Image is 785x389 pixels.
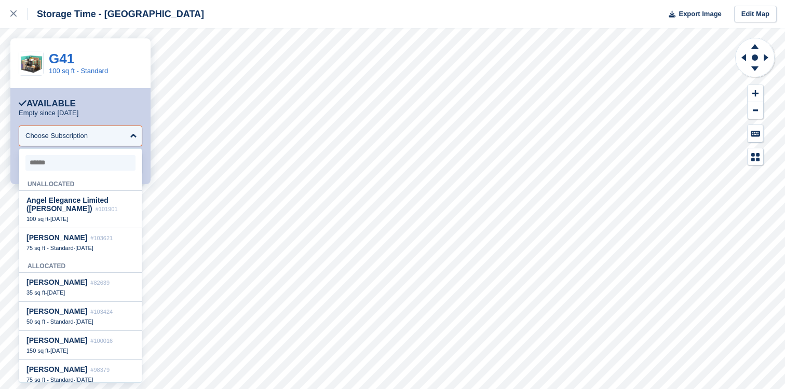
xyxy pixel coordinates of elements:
[679,9,721,19] span: Export Image
[26,348,48,354] span: 150 sq ft
[26,336,87,344] span: [PERSON_NAME]
[662,6,722,23] button: Export Image
[26,289,45,296] span: 35 sq ft
[75,377,93,383] span: [DATE]
[75,318,93,325] span: [DATE]
[26,215,134,223] div: -
[26,347,134,354] div: -
[26,289,134,296] div: -
[90,338,113,344] span: #100016
[90,235,113,241] span: #103621
[19,175,142,191] div: Unallocated
[26,377,74,383] span: 75 sq ft - Standard
[748,102,763,119] button: Zoom Out
[50,348,69,354] span: [DATE]
[28,8,204,20] div: Storage Time - [GEOGRAPHIC_DATA]
[19,99,76,109] div: Available
[26,318,74,325] span: 50 sq ft - Standard
[19,51,43,75] img: 100ft.jpg
[734,6,777,23] a: Edit Map
[25,131,88,141] div: Choose Subscription
[748,125,763,142] button: Keyboard Shortcuts
[26,278,87,286] span: [PERSON_NAME]
[90,280,110,286] span: #82639
[96,206,118,212] span: #101901
[19,257,142,273] div: Allocated
[19,109,78,117] p: Empty since [DATE]
[26,365,87,373] span: [PERSON_NAME]
[26,376,134,383] div: -
[50,216,69,222] span: [DATE]
[49,67,108,75] a: 100 sq ft - Standard
[47,289,65,296] span: [DATE]
[26,307,87,315] span: [PERSON_NAME]
[26,318,134,325] div: -
[90,367,110,373] span: #98379
[26,244,134,252] div: -
[90,309,113,315] span: #103424
[49,51,74,66] a: G41
[26,233,87,242] span: [PERSON_NAME]
[75,245,93,251] span: [DATE]
[748,85,763,102] button: Zoom In
[26,216,48,222] span: 100 sq ft
[748,148,763,165] button: Map Legend
[26,196,109,213] span: Angel Elegance Limited ([PERSON_NAME])
[26,245,74,251] span: 75 sq ft - Standard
